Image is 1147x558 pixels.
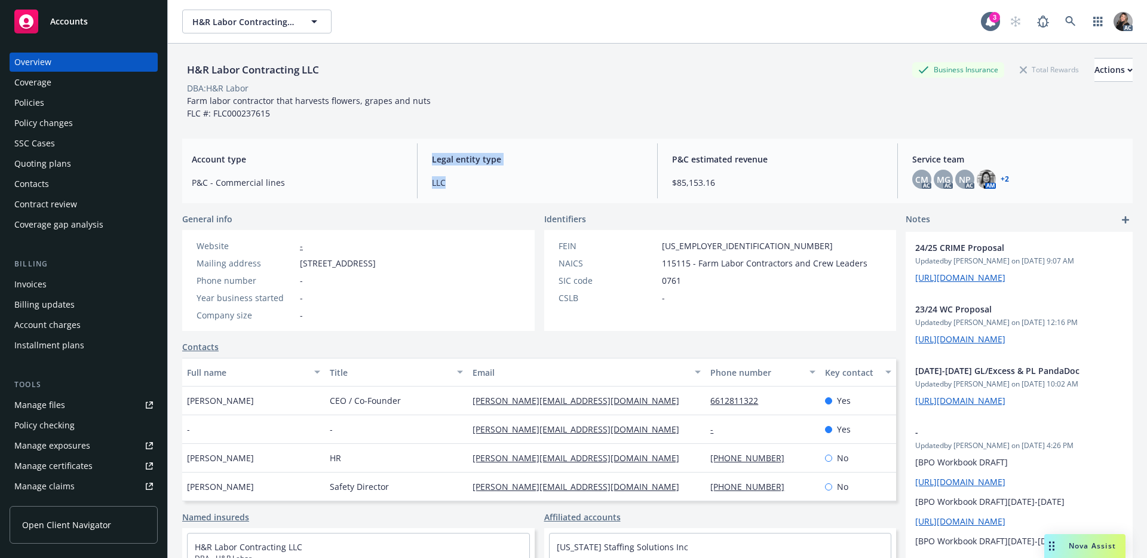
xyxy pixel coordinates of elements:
div: Company size [197,309,295,321]
a: Report a Bug [1031,10,1055,33]
a: Affiliated accounts [544,511,621,523]
div: Mailing address [197,257,295,269]
span: 23/24 WC Proposal [915,303,1092,315]
a: Switch app [1086,10,1110,33]
span: HR [330,452,341,464]
div: SSC Cases [14,134,55,153]
div: Tools [10,379,158,391]
a: [URL][DOMAIN_NAME] [915,272,1005,283]
a: +2 [1001,176,1009,183]
a: Contacts [182,341,219,353]
span: Updated by [PERSON_NAME] on [DATE] 9:07 AM [915,256,1123,266]
div: Website [197,240,295,252]
span: H&R Labor Contracting LLC [192,16,296,28]
span: Open Client Navigator [22,519,111,531]
span: [STREET_ADDRESS] [300,257,376,269]
span: [PERSON_NAME] [187,480,254,493]
div: [DATE]-[DATE] GL/Excess & PL PandaDocUpdatedby [PERSON_NAME] on [DATE] 10:02 AM[URL][DOMAIN_NAME] [906,355,1133,416]
a: Policy changes [10,114,158,133]
span: Account type [192,153,403,165]
span: P&C estimated revenue [672,153,883,165]
div: Phone number [197,274,295,287]
div: Installment plans [14,336,84,355]
a: Policies [10,93,158,112]
div: Contract review [14,195,77,214]
span: [PERSON_NAME] [187,452,254,464]
div: Policies [14,93,44,112]
a: Manage exposures [10,436,158,455]
a: Coverage gap analysis [10,215,158,234]
span: [DATE]-[DATE] GL/Excess & PL PandaDoc [915,364,1092,377]
span: - [300,309,303,321]
a: [PERSON_NAME][EMAIL_ADDRESS][DOMAIN_NAME] [473,395,689,406]
span: - [330,423,333,436]
div: Account charges [14,315,81,335]
span: Legal entity type [432,153,643,165]
span: 115115 - Farm Labor Contractors and Crew Leaders [662,257,867,269]
span: CM [915,173,928,186]
a: Account charges [10,315,158,335]
div: Billing [10,258,158,270]
span: No [837,480,848,493]
a: [URL][DOMAIN_NAME] [915,516,1005,527]
span: [PERSON_NAME] [187,394,254,407]
a: add [1118,213,1133,227]
div: DBA: H&R Labor [187,82,249,94]
span: Accounts [50,17,88,26]
div: Year business started [197,292,295,304]
span: Nova Assist [1069,541,1116,551]
span: Yes [837,423,851,436]
a: [PERSON_NAME][EMAIL_ADDRESS][DOMAIN_NAME] [473,424,689,435]
div: Title [330,366,450,379]
button: Actions [1094,58,1133,82]
span: MG [937,173,950,186]
div: Business Insurance [912,62,1004,77]
button: Phone number [706,358,820,387]
a: [PERSON_NAME][EMAIL_ADDRESS][DOMAIN_NAME] [473,481,689,492]
img: photo [977,170,996,189]
div: Billing updates [14,295,75,314]
a: [PERSON_NAME][EMAIL_ADDRESS][DOMAIN_NAME] [473,452,689,464]
p: [BPO Workbook DRAFT][DATE]-[DATE] [915,535,1123,547]
div: FEIN [559,240,657,252]
div: NAICS [559,257,657,269]
span: - [662,292,665,304]
a: H&R Labor Contracting LLC [195,541,302,553]
a: [URL][DOMAIN_NAME] [915,395,1005,406]
div: Manage exposures [14,436,90,455]
button: Email [468,358,706,387]
a: Coverage [10,73,158,92]
span: NP [959,173,971,186]
a: Policy checking [10,416,158,435]
button: Key contact [820,358,896,387]
p: [BPO Workbook DRAFT] [915,456,1123,468]
span: Identifiers [544,213,586,225]
a: [URL][DOMAIN_NAME] [915,476,1005,488]
a: Overview [10,53,158,72]
div: 24/25 CRIME ProposalUpdatedby [PERSON_NAME] on [DATE] 9:07 AM[URL][DOMAIN_NAME] [906,232,1133,293]
div: Drag to move [1044,534,1059,558]
div: Invoices [14,275,47,294]
span: - [187,423,190,436]
span: LLC [432,176,643,189]
button: Full name [182,358,325,387]
div: Manage claims [14,477,75,496]
a: Quoting plans [10,154,158,173]
div: Overview [14,53,51,72]
span: General info [182,213,232,225]
a: [PHONE_NUMBER] [710,452,794,464]
div: CSLB [559,292,657,304]
a: Invoices [10,275,158,294]
a: [URL][DOMAIN_NAME] [915,333,1005,345]
a: Search [1059,10,1082,33]
div: 23/24 WC ProposalUpdatedby [PERSON_NAME] on [DATE] 12:16 PM[URL][DOMAIN_NAME] [906,293,1133,355]
div: Total Rewards [1014,62,1085,77]
a: - [710,424,723,435]
a: 6612811322 [710,395,768,406]
a: [US_STATE] Staffing Solutions Inc [557,541,688,553]
img: photo [1114,12,1133,31]
div: Policy checking [14,416,75,435]
div: Full name [187,366,307,379]
a: Contacts [10,174,158,194]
